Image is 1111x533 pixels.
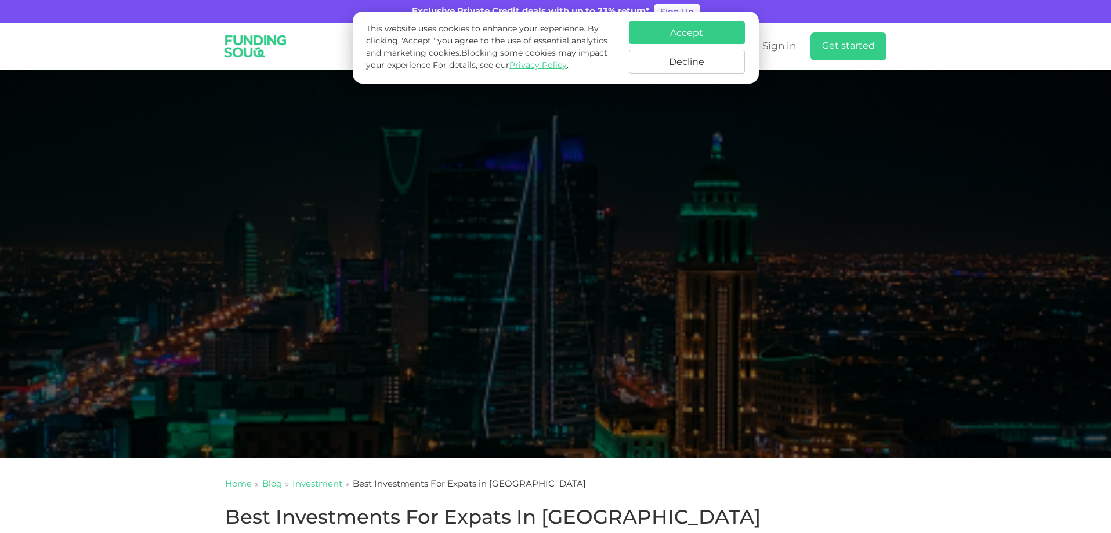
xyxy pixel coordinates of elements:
span: Sign in [762,42,796,52]
div: Exclusive Private Credit deals with up to 23% return* [412,5,650,19]
a: Privacy Policy [509,61,567,70]
a: Sign in [759,37,796,56]
div: Best Investments For Expats in [GEOGRAPHIC_DATA] [353,478,586,491]
a: Home [225,480,252,488]
a: Investment [292,480,342,488]
button: Decline [629,50,745,74]
a: Blog [262,480,282,488]
img: Logo [216,26,295,67]
span: For details, see our . [433,61,569,70]
span: Get started [822,42,875,50]
a: Sign Up [654,4,700,19]
p: This website uses cookies to enhance your experience. By clicking "Accept," you agree to the use ... [366,23,617,72]
span: Blocking some cookies may impact your experience [366,49,607,70]
button: Accept [629,21,745,44]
